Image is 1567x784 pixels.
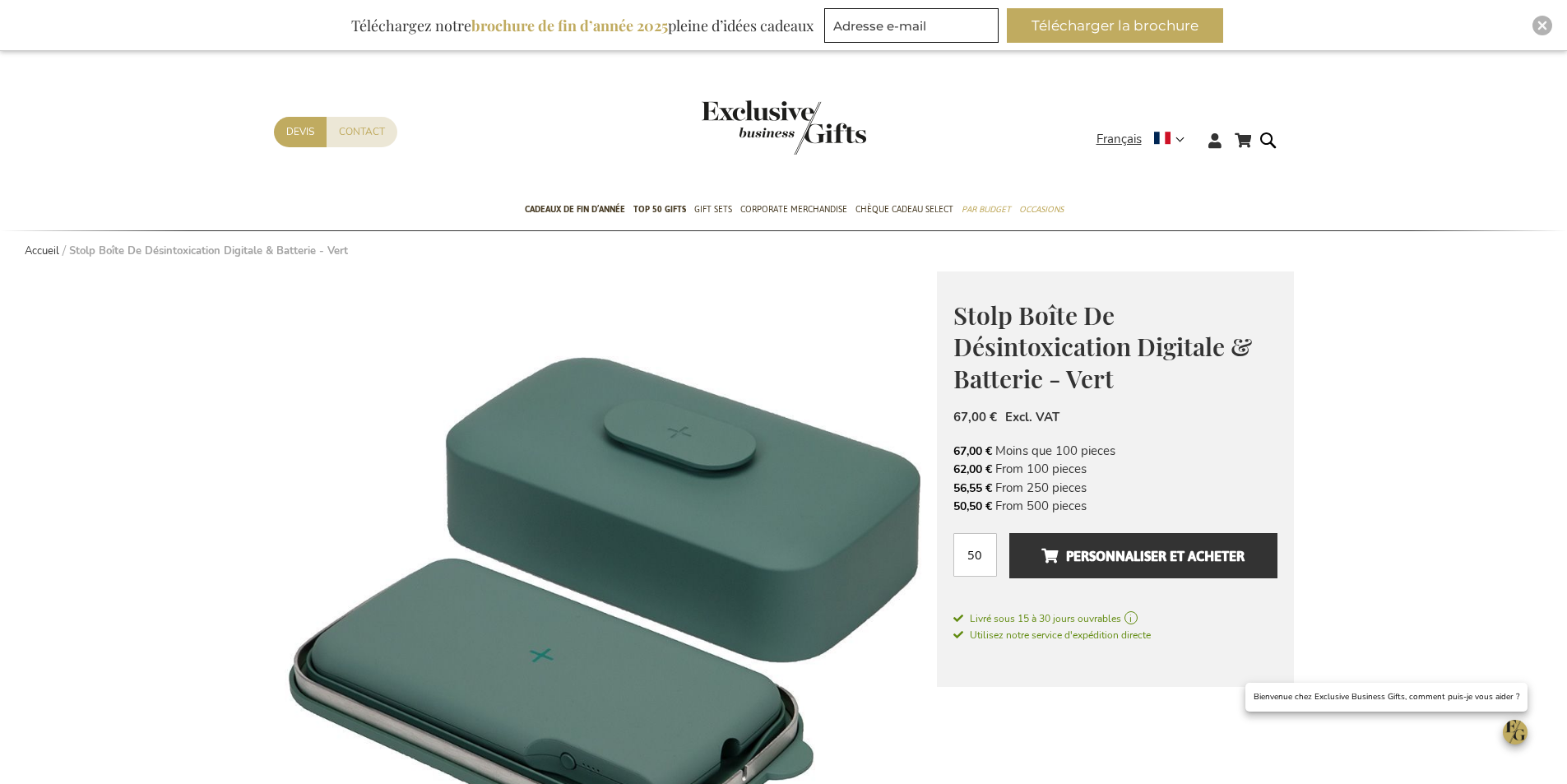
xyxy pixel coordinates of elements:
[953,533,997,577] input: Qté
[953,497,1277,515] li: From 500 pieces
[953,480,992,496] span: 56,55 €
[740,201,847,218] span: Corporate Merchandise
[953,442,1277,460] li: Moins que 100 pieces
[953,299,1252,395] span: Stolp Boîte De Désintoxication Digitale & Batterie - Vert
[1007,8,1223,43] button: Télécharger la brochure
[953,626,1151,643] a: Utilisez notre service d'expédition directe
[953,460,1277,478] li: From 100 pieces
[694,201,732,218] span: Gift Sets
[953,499,992,514] span: 50,50 €
[953,462,992,477] span: 62,00 €
[1041,543,1245,569] span: Personnaliser et acheter
[274,117,327,147] a: Devis
[633,201,686,218] span: TOP 50 Gifts
[327,117,397,147] a: Contact
[962,201,1011,218] span: Par budget
[1019,201,1064,218] span: Occasions
[1096,130,1142,149] span: Français
[525,201,625,218] span: Cadeaux de fin d’année
[25,244,59,258] a: Accueil
[953,443,992,459] span: 67,00 €
[1005,409,1059,425] span: Excl. VAT
[1009,533,1277,578] button: Personnaliser et acheter
[69,244,348,258] strong: Stolp Boîte De Désintoxication Digitale & Batterie - Vert
[702,100,784,155] a: store logo
[824,8,1004,48] form: marketing offers and promotions
[855,201,953,218] span: Chèque Cadeau Select
[344,8,821,43] div: Téléchargez notre pleine d’idées cadeaux
[953,409,997,425] span: 67,00 €
[1537,21,1547,30] img: Close
[953,611,1277,626] a: Livré sous 15 à 30 jours ouvrables
[702,100,866,155] img: Exclusive Business gifts logo
[1096,130,1195,149] div: Français
[824,8,999,43] input: Adresse e-mail
[471,16,668,35] b: brochure de fin d’année 2025
[953,629,1151,642] span: Utilisez notre service d'expédition directe
[1532,16,1552,35] div: Close
[953,479,1277,497] li: From 250 pieces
